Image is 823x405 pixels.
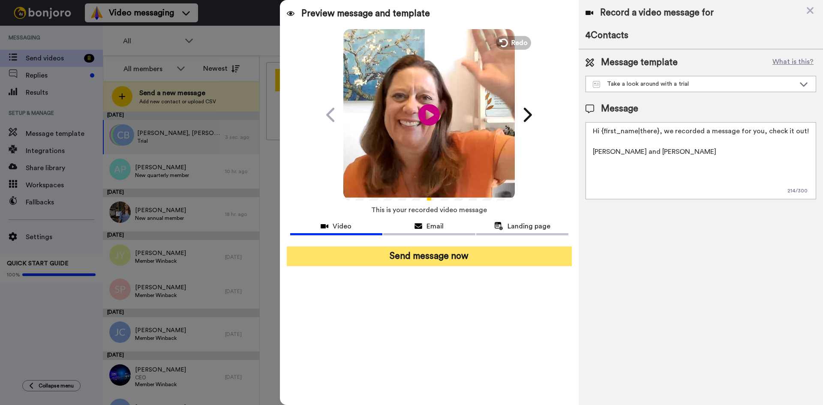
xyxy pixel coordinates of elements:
span: This is your recorded video message [371,201,487,219]
div: Take a look around with a trial [593,80,795,88]
span: Landing page [508,221,550,231]
span: Message [601,102,638,115]
img: Message-temps.svg [593,81,600,88]
span: Message template [601,56,678,69]
button: What is this? [770,56,816,69]
textarea: Hi {first_name|there}, we recorded a message for you, check it out! [PERSON_NAME] and [PERSON_NAME] [586,122,816,199]
span: Email [427,221,444,231]
button: Send message now [287,246,572,266]
span: Video [333,221,351,231]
